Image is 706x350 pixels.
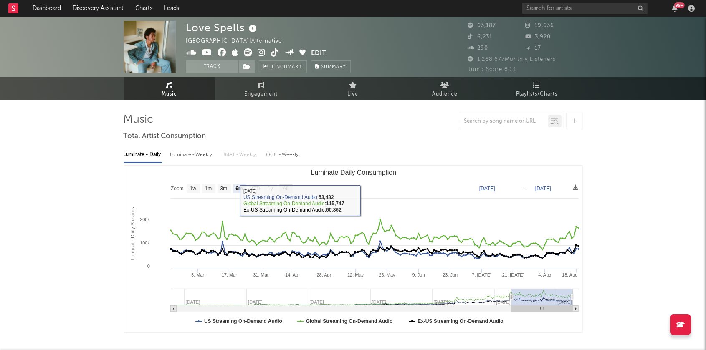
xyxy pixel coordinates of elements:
[443,272,458,277] text: 23. Jun
[147,264,149,269] text: 0
[220,186,227,192] text: 3m
[521,186,526,191] text: →
[205,186,212,192] text: 1m
[191,272,205,277] text: 3. Mar
[674,2,685,8] div: 99 +
[525,34,551,40] span: 3,920
[140,217,150,222] text: 200k
[399,77,491,100] a: Audience
[186,60,238,73] button: Track
[460,118,548,125] input: Search by song name or URL
[516,89,557,99] span: Playlists/Charts
[522,3,648,14] input: Search for artists
[316,272,331,277] text: 28. Apr
[468,23,496,28] span: 63,187
[525,23,554,28] span: 19,636
[124,148,162,162] div: Luminate - Daily
[432,89,458,99] span: Audience
[124,131,206,141] span: Total Artist Consumption
[468,34,493,40] span: 6,231
[124,77,215,100] a: Music
[479,186,495,191] text: [DATE]
[171,186,184,192] text: Zoom
[311,169,396,176] text: Luminate Daily Consumption
[535,186,551,191] text: [DATE]
[283,186,288,192] text: All
[266,148,300,162] div: OCC - Weekly
[672,5,678,12] button: 99+
[235,186,243,192] text: 6m
[379,272,395,277] text: 26. May
[525,45,541,51] span: 17
[190,186,196,192] text: 1w
[468,57,556,62] span: 1,268,677 Monthly Listeners
[348,89,359,99] span: Live
[124,166,583,332] svg: Luminate Daily Consumption
[162,89,177,99] span: Music
[253,272,269,277] text: 31. Mar
[204,318,282,324] text: US Streaming On-Demand Audio
[311,60,351,73] button: Summary
[221,272,237,277] text: 17. Mar
[170,148,214,162] div: Luminate - Weekly
[418,318,504,324] text: Ex-US Streaming On-Demand Audio
[268,186,273,192] text: 1y
[412,272,425,277] text: 9. Jun
[259,60,307,73] a: Benchmark
[186,21,259,35] div: Love Spells
[271,62,302,72] span: Benchmark
[129,207,135,260] text: Luminate Daily Streams
[245,89,278,99] span: Engagement
[140,240,150,245] text: 100k
[186,36,292,46] div: [GEOGRAPHIC_DATA] | Alternative
[472,272,491,277] text: 7. [DATE]
[250,186,260,192] text: YTD
[468,45,488,51] span: 290
[215,77,307,100] a: Engagement
[468,67,517,72] span: Jump Score: 80.1
[307,77,399,100] a: Live
[321,65,346,69] span: Summary
[562,272,577,277] text: 18. Aug
[491,77,583,100] a: Playlists/Charts
[311,48,326,59] button: Edit
[285,272,300,277] text: 14. Apr
[502,272,524,277] text: 21. [DATE]
[306,318,392,324] text: Global Streaming On-Demand Audio
[538,272,551,277] text: 4. Aug
[347,272,364,277] text: 12. May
